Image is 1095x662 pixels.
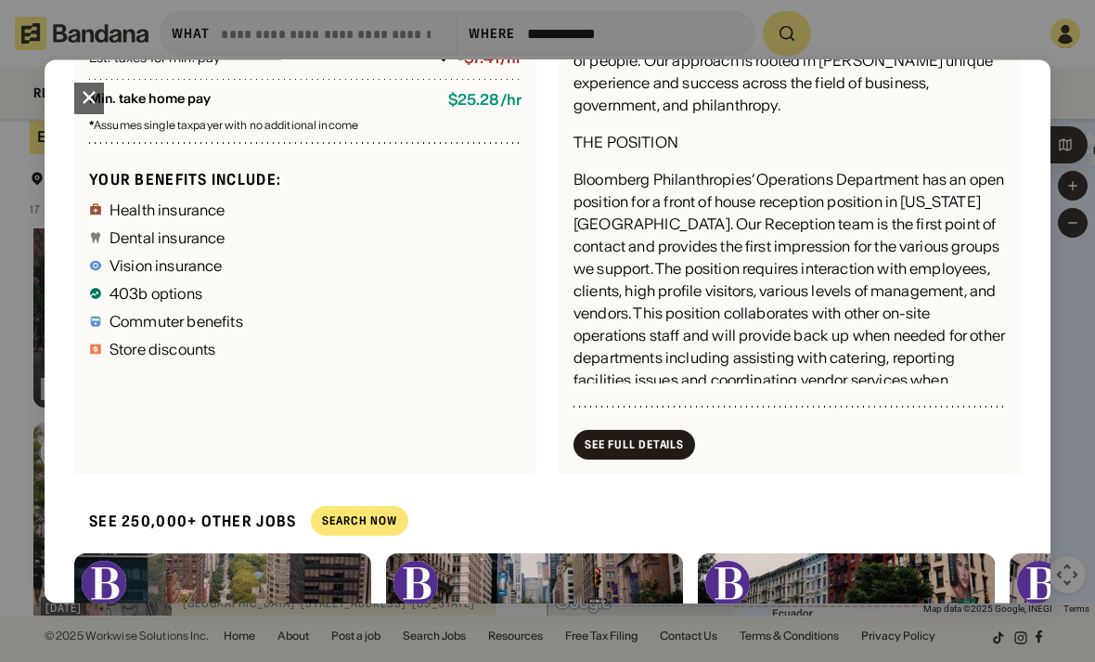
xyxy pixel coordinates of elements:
div: -$7.41/hr [457,50,522,68]
div: Bloomberg Philanthropies’ Operations Department has an open position for a front of house recepti... [573,169,1006,414]
div: Min. take home pay [89,92,433,110]
div: Vision insurance [109,258,223,273]
div: Search Now [322,516,397,527]
img: Bloomberg Philanthropies logo [393,561,438,605]
div: Health insurance [109,202,225,217]
div: See 250,000+ other jobs [74,497,296,546]
img: Bloomberg Philanthropies logo [1017,561,1062,605]
div: 403b options [109,286,202,301]
div: See Full Details [585,439,684,450]
img: Bloomberg Philanthropies logo [82,561,126,605]
div: Your benefits include: [89,170,522,189]
div: Store discounts [109,342,215,357]
div: THE POSITION [573,132,678,154]
img: Bloomberg Philanthropies logo [705,561,750,605]
div: Assumes single taxpayer with no additional income [89,121,522,132]
div: Commuter benefits [109,314,243,329]
div: Est. taxes for min. pay * [89,49,430,68]
div: $ 25.28 / hr [448,92,522,110]
div: Dental insurance [109,230,225,245]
